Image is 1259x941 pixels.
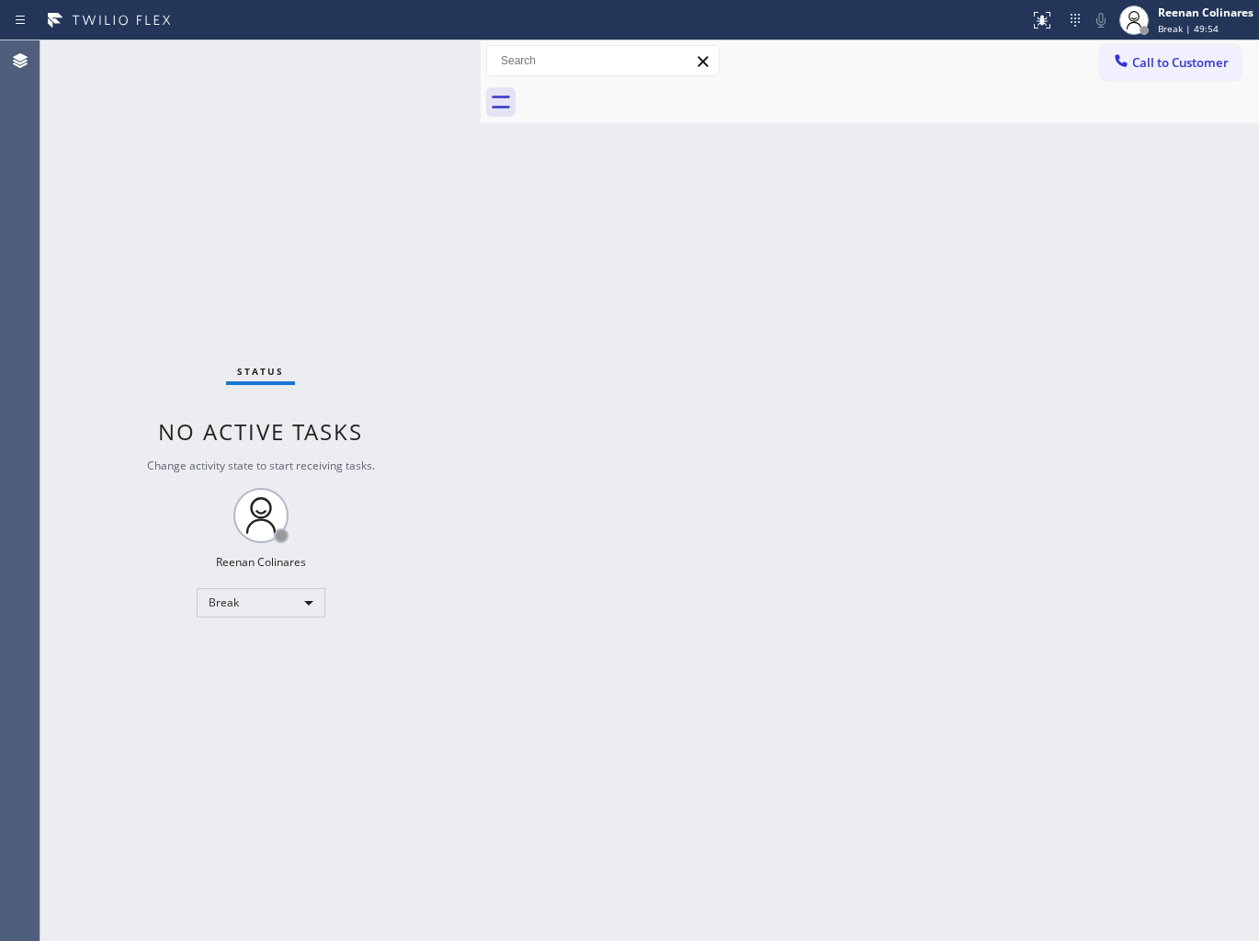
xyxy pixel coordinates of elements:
div: Reenan Colinares [216,554,306,570]
div: Reenan Colinares [1158,5,1253,20]
div: Break [197,588,325,618]
span: Status [237,365,284,378]
input: Search [487,46,719,75]
span: Call to Customer [1132,54,1229,71]
button: Call to Customer [1100,45,1241,80]
button: Mute [1088,7,1114,33]
span: Change activity state to start receiving tasks. [147,458,375,473]
span: Break | 49:54 [1158,22,1219,35]
span: No active tasks [158,416,363,447]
